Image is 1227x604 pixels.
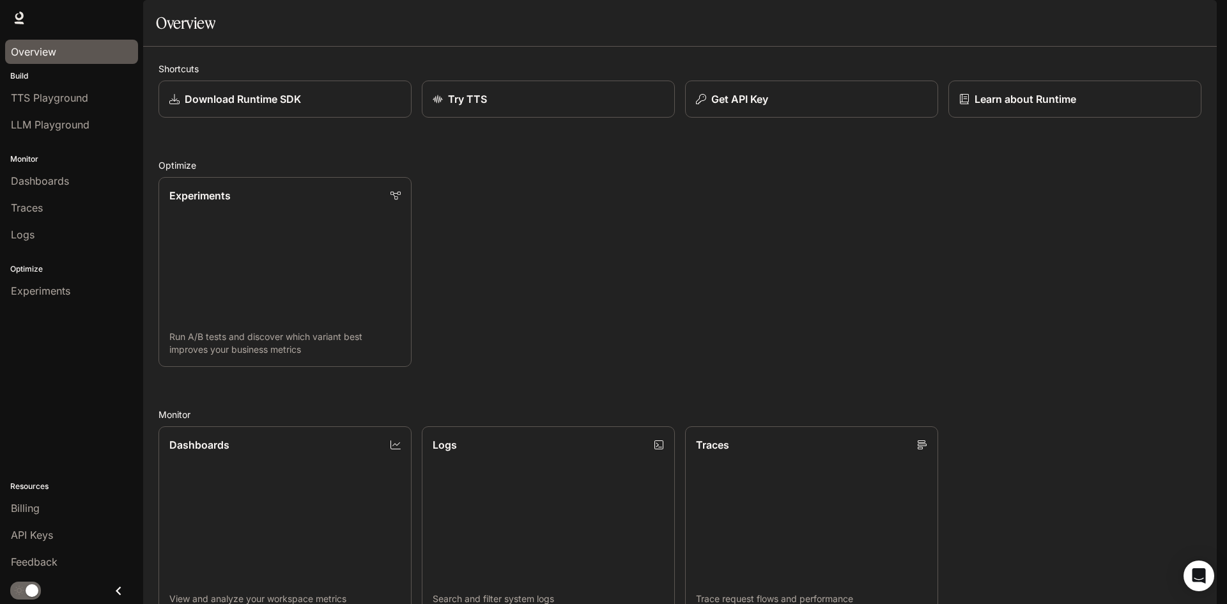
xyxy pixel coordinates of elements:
[948,81,1201,118] a: Learn about Runtime
[422,81,675,118] a: Try TTS
[169,330,401,356] p: Run A/B tests and discover which variant best improves your business metrics
[185,91,301,107] p: Download Runtime SDK
[158,81,412,118] a: Download Runtime SDK
[158,408,1201,421] h2: Monitor
[448,91,487,107] p: Try TTS
[158,177,412,367] a: ExperimentsRun A/B tests and discover which variant best improves your business metrics
[169,437,229,453] p: Dashboards
[433,437,457,453] p: Logs
[1184,561,1214,591] div: Open Intercom Messenger
[156,10,215,36] h1: Overview
[169,188,231,203] p: Experiments
[685,81,938,118] button: Get API Key
[158,62,1201,75] h2: Shortcuts
[711,91,768,107] p: Get API Key
[975,91,1076,107] p: Learn about Runtime
[158,159,1201,172] h2: Optimize
[696,437,729,453] p: Traces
